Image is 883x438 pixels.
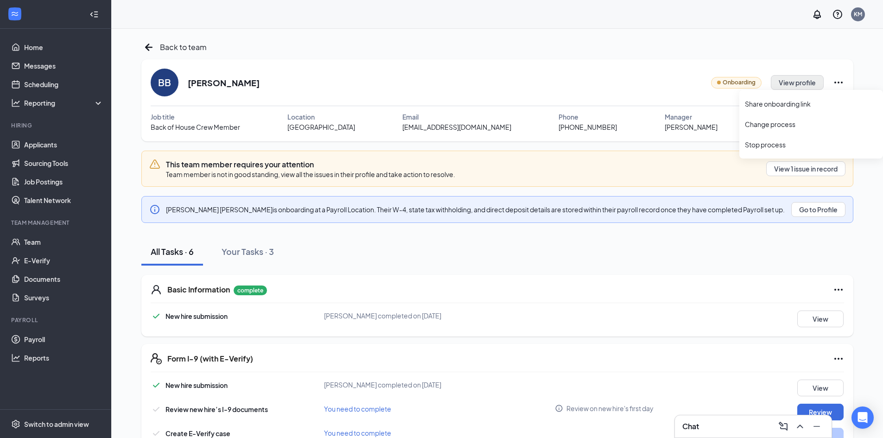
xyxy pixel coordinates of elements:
svg: QuestionInfo [832,9,843,20]
svg: FormI9EVerifyIcon [151,353,162,364]
span: Create E-Verify case [165,429,230,438]
div: Open Intercom Messenger [851,406,874,429]
a: Sourcing Tools [24,154,103,172]
a: Reports [24,349,103,367]
span: New hire submission [165,381,228,389]
span: Email [402,112,419,122]
div: Team Management [11,219,102,227]
span: [PERSON_NAME] completed on [DATE] [324,311,441,320]
a: ArrowLeftNewBack to team [141,40,207,55]
a: Home [24,38,103,57]
svg: Ellipses [833,284,844,295]
a: E-Verify [24,251,103,270]
span: New hire submission [165,312,228,320]
a: Scheduling [24,75,103,94]
a: Job Postings [24,172,103,191]
a: Messages [24,57,103,75]
span: You need to complete [324,405,391,413]
button: View [797,380,844,396]
div: Change process [745,120,877,129]
button: ComposeMessage [776,419,791,434]
div: Switch to admin view [24,419,89,429]
svg: ComposeMessage [778,421,789,432]
span: Review on new hire's first day [566,404,654,413]
span: [GEOGRAPHIC_DATA] [287,122,355,132]
span: Onboarding [723,78,756,87]
div: Stop process [745,140,877,149]
div: Share onboarding link [745,99,877,108]
h3: This team member requires your attention [166,159,455,170]
span: [PERSON_NAME] completed on [DATE] [324,381,441,389]
div: Payroll [11,316,102,324]
button: Go to Profile [791,202,845,217]
div: KM [854,10,862,18]
a: Payroll [24,330,103,349]
span: Manager [665,112,692,122]
svg: Info [149,204,160,215]
span: [PERSON_NAME] [665,122,718,132]
svg: Settings [11,419,20,429]
h5: Form I-9 (with E-Verify) [167,354,253,364]
a: Team [24,233,103,251]
svg: Checkmark [151,311,162,322]
button: Minimize [809,419,824,434]
svg: Collapse [89,10,99,19]
svg: ChevronUp [794,421,806,432]
div: All Tasks · 6 [151,246,194,257]
svg: Analysis [11,98,20,108]
span: Back to team [160,41,207,53]
h3: Chat [682,421,699,432]
h2: [PERSON_NAME] [188,77,260,89]
svg: Minimize [811,421,822,432]
button: View 1 issue in record [766,161,845,176]
button: Review [797,404,844,420]
span: You need to complete [324,429,391,437]
button: ChevronUp [793,419,807,434]
a: Applicants [24,135,103,154]
a: Surveys [24,288,103,307]
button: View profile [771,75,824,90]
svg: Notifications [812,9,823,20]
div: Your Tasks · 3 [222,246,274,257]
svg: ArrowLeftNew [141,40,156,55]
svg: Checkmark [151,380,162,391]
span: [PHONE_NUMBER] [559,122,617,132]
svg: Ellipses [833,77,844,88]
a: Documents [24,270,103,288]
svg: Ellipses [833,353,844,364]
div: Reporting [24,98,104,108]
span: Review new hire’s I-9 documents [165,405,268,413]
span: Phone [559,112,578,122]
svg: WorkstreamLogo [10,9,19,19]
svg: Info [555,404,563,413]
svg: Warning [149,159,160,170]
p: complete [234,286,267,295]
a: Talent Network [24,191,103,209]
h5: Basic Information [167,285,230,295]
span: Location [287,112,315,122]
div: BB [158,76,171,89]
svg: Checkmark [151,404,162,415]
span: Back of House Crew Member [151,122,240,132]
span: [PERSON_NAME] [PERSON_NAME] is onboarding at a Payroll Location. Their W-4, state tax withholding... [166,205,785,214]
span: [EMAIL_ADDRESS][DOMAIN_NAME] [402,122,511,132]
div: Hiring [11,121,102,129]
svg: User [151,284,162,295]
span: Job title [151,112,175,122]
span: Team member is not in good standing, view all the issues in their profile and take action to reso... [166,170,455,178]
button: View [797,311,844,327]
